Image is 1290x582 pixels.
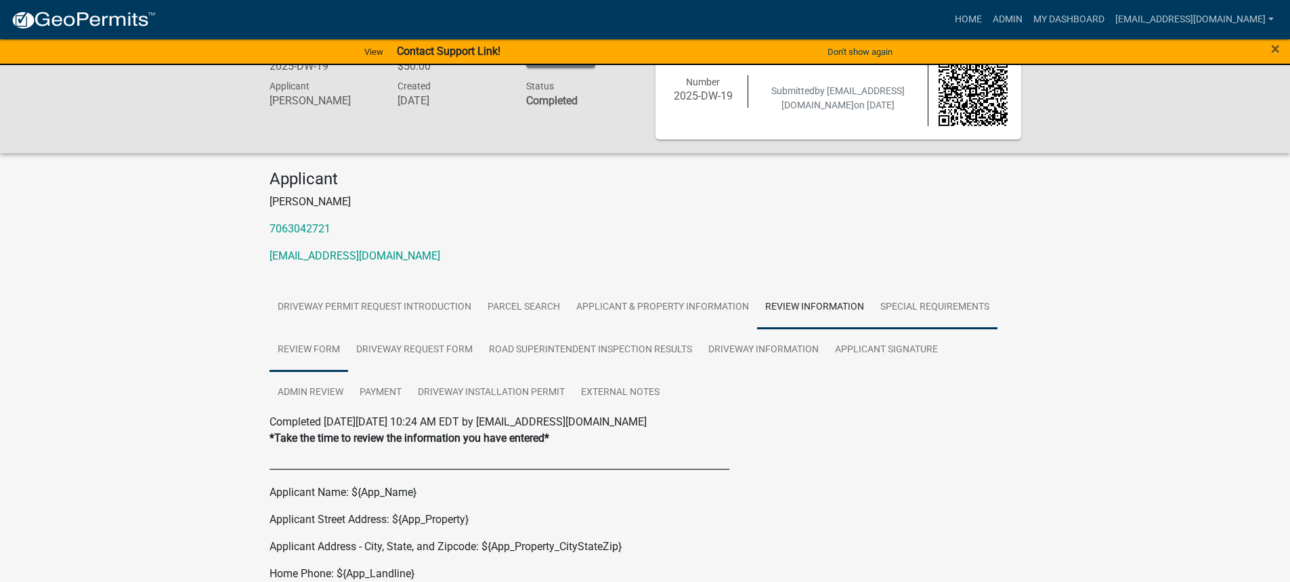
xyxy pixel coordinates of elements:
span: Completed [DATE][DATE] 10:24 AM EDT by [EMAIL_ADDRESS][DOMAIN_NAME] [270,415,647,428]
a: Admin [987,7,1028,33]
a: Driveway Installation Permit [410,371,573,415]
p: _________________________________________________________________________________________________ [270,457,1021,474]
a: Special Requirements [872,286,997,329]
button: Don't show again [822,41,898,63]
a: Applicant & Property Information [568,286,757,329]
h6: 2025-DW-19 [270,60,378,72]
a: View [359,41,389,63]
p: Applicant Address - City, State, and Zipcode: ${App_Property_CityStateZip} [270,539,1021,555]
span: by [EMAIL_ADDRESS][DOMAIN_NAME] [781,85,905,110]
a: Payment [351,371,410,415]
a: 7063042721 [270,222,330,235]
p: Applicant Street Address: ${App_Property} [270,512,1021,528]
h6: 2025-DW-19 [669,89,738,102]
h6: [DATE] [397,94,506,107]
span: Created [397,81,431,91]
a: Driveway Request Form [348,329,481,372]
span: × [1271,39,1280,58]
p: Applicant Name: ${App_Name} [270,484,1021,501]
span: Number [686,77,720,87]
span: Status [526,81,554,91]
a: [EMAIL_ADDRESS][DOMAIN_NAME] [270,249,440,262]
a: Driveway Information [700,329,827,372]
a: My Dashboard [1028,7,1110,33]
a: Driveway Permit Request Introduction [270,286,479,329]
a: Home [949,7,987,33]
strong: Completed [526,94,578,107]
button: Close [1271,41,1280,57]
a: Admin Review [270,371,351,415]
h6: $50.00 [397,60,506,72]
img: QR code [939,57,1008,126]
a: [EMAIL_ADDRESS][DOMAIN_NAME] [1110,7,1279,33]
p: [PERSON_NAME] [270,194,1021,210]
strong: *Take the time to review the information you have entered* [270,432,549,444]
h4: Applicant [270,169,1021,189]
h6: [PERSON_NAME] [270,94,378,107]
strong: Contact Support Link! [397,45,500,58]
span: Applicant [270,81,309,91]
a: Review Form [270,329,348,372]
a: Parcel search [479,286,568,329]
span: Submitted on [DATE] [771,85,905,110]
a: Applicant Signature [827,329,946,372]
a: External Notes [573,371,668,415]
a: Road Superintendent Inspection Results [481,329,700,372]
p: Home Phone: ${App_Landline} [270,566,1021,582]
a: Review Information [757,286,872,329]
